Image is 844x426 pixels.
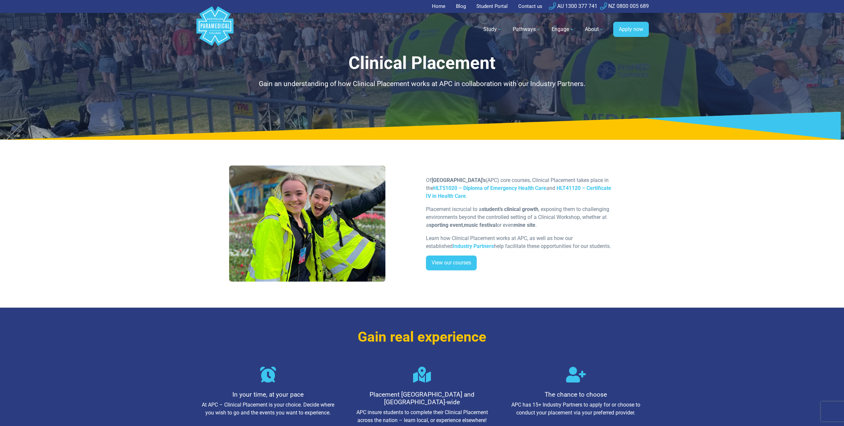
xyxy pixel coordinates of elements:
[426,205,615,229] p: crucial to a , exposing them to challenging environments beyond the controlled setting of a Clini...
[464,222,497,228] strong: music festival
[466,193,467,199] span: .
[508,391,644,398] h4: The chance to choose
[514,222,535,228] strong: mine site
[548,20,578,39] a: Engage
[200,391,336,398] h4: In your time, at your pace
[354,409,490,424] p: APC insure students to complete their Clinical Placement across the nation – learn local, or expe...
[426,206,456,212] span: Placement is
[433,185,546,191] a: HLT51020 – Diploma of Emergency Health Care
[426,185,611,199] a: HLT41120 – Certificate IV in Health Care
[229,329,615,346] h3: Gain real experience
[581,20,608,39] a: About
[432,177,486,183] strong: [GEOGRAPHIC_DATA]’s
[600,3,649,9] a: NZ 0800 005 689
[453,243,494,249] a: Industry Partners
[426,234,615,250] p: Learn how Clinical Placement works at APC, as well as how our established help facilitate these o...
[354,391,490,406] h4: Placement [GEOGRAPHIC_DATA] and [GEOGRAPHIC_DATA]-wide
[200,401,336,417] p: At APC – Clinical Placement is your choice. Decide where you wish to go and the events you want t...
[429,222,463,228] strong: sporting event
[426,256,477,271] a: View our courses
[195,13,235,46] a: Australian Paramedical College
[549,3,597,9] a: AU 1300 377 741
[229,53,615,74] h1: Clinical Placement
[426,177,609,191] span: Of (APC) core courses, Clinical Placement takes place in the
[546,185,555,191] span: and
[613,22,649,37] a: Apply now
[229,79,615,89] p: Gain an understanding of how Clinical Placement works at APC in collaboration with our Industry P...
[482,206,538,212] strong: student’s clinical growth
[479,20,506,39] a: Study
[509,20,545,39] a: Pathways
[508,401,644,417] p: APC has 15+ Industry Partners to apply for or choose to conduct your placement via your preferred...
